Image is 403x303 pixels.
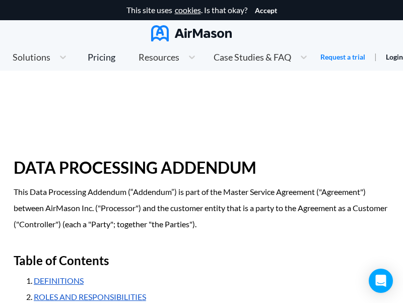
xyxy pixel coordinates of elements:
a: Request a trial [320,52,365,62]
a: DEFINITIONS [34,276,84,285]
div: Pricing [88,53,115,62]
a: ROLES AND RESPONSIBILITIES [34,292,146,301]
a: Login [386,53,403,61]
h2: Table of Contents [14,248,389,273]
p: This Data Processing Addendum (“Addendum”) is part of the Master Service Agreement ("Agreement") ... [14,184,389,232]
span: Resources [139,53,179,62]
h1: DATA PROCESSING ADDENDUM [14,151,389,184]
img: AirMason Logo [151,25,232,41]
span: | [374,52,377,61]
a: cookies [175,6,201,15]
span: Case Studies & FAQ [214,53,291,62]
button: Accept cookies [255,7,277,15]
div: Open Intercom Messenger [369,269,393,293]
span: Solutions [13,53,50,62]
a: Pricing [88,48,115,66]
